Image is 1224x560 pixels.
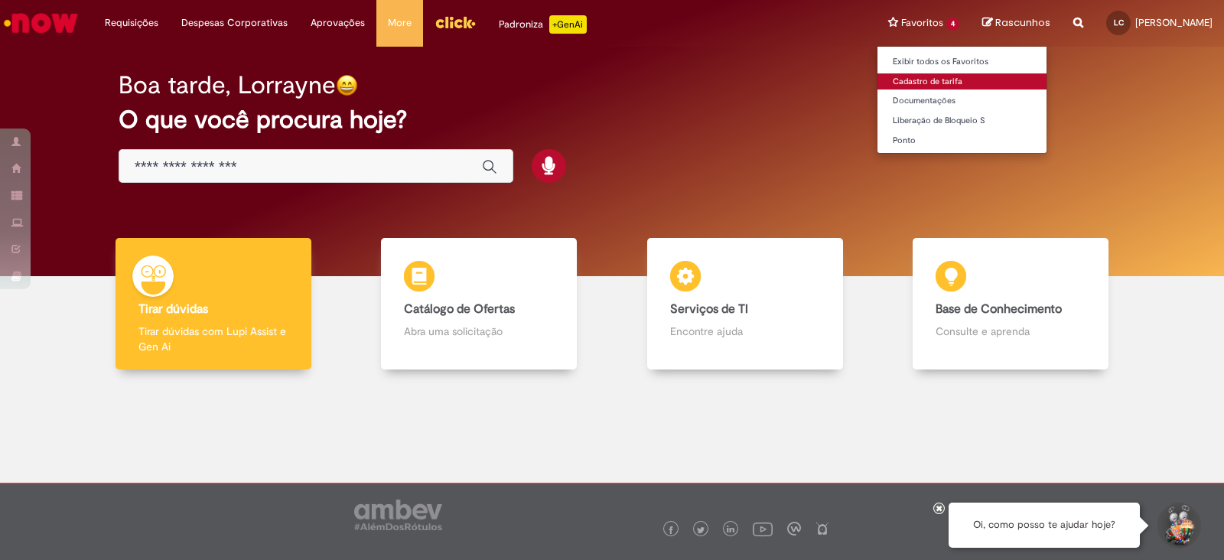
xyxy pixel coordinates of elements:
[877,112,1047,129] a: Liberação de Bloqueio S
[499,15,587,34] div: Padroniza
[670,301,748,317] b: Serviços de TI
[404,301,515,317] b: Catálogo de Ofertas
[311,15,365,31] span: Aprovações
[347,238,613,370] a: Catálogo de Ofertas Abra uma solicitação
[1155,503,1201,549] button: Iniciar Conversa de Suporte
[119,106,1105,133] h2: O que você procura hoje?
[877,54,1047,70] a: Exibir todos os Favoritos
[936,301,1062,317] b: Base de Conhecimento
[388,15,412,31] span: More
[753,519,773,539] img: logo_footer_youtube.png
[138,324,288,354] p: Tirar dúvidas com Lupi Assist e Gen Ai
[80,238,347,370] a: Tirar dúvidas Tirar dúvidas com Lupi Assist e Gen Ai
[2,8,80,38] img: ServiceNow
[549,15,587,34] p: +GenAi
[336,74,358,96] img: happy-face.png
[877,93,1047,109] a: Documentações
[612,238,878,370] a: Serviços de TI Encontre ajuda
[727,526,734,535] img: logo_footer_linkedin.png
[949,503,1140,548] div: Oi, como posso te ajudar hoje?
[946,18,959,31] span: 4
[878,238,1144,370] a: Base de Conhecimento Consulte e aprenda
[667,526,675,534] img: logo_footer_facebook.png
[877,132,1047,149] a: Ponto
[815,522,829,536] img: logo_footer_naosei.png
[1114,18,1124,28] span: LC
[670,324,820,339] p: Encontre ajuda
[697,526,705,534] img: logo_footer_twitter.png
[1135,16,1213,29] span: [PERSON_NAME]
[995,15,1050,30] span: Rascunhos
[787,522,801,536] img: logo_footer_workplace.png
[877,73,1047,90] a: Cadastro de tarifa
[877,46,1047,154] ul: Favoritos
[901,15,943,31] span: Favoritos
[354,500,442,530] img: logo_footer_ambev_rotulo_gray.png
[119,72,336,99] h2: Boa tarde, Lorrayne
[404,324,554,339] p: Abra uma solicitação
[105,15,158,31] span: Requisições
[138,301,208,317] b: Tirar dúvidas
[936,324,1086,339] p: Consulte e aprenda
[435,11,476,34] img: click_logo_yellow_360x200.png
[982,16,1050,31] a: Rascunhos
[181,15,288,31] span: Despesas Corporativas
